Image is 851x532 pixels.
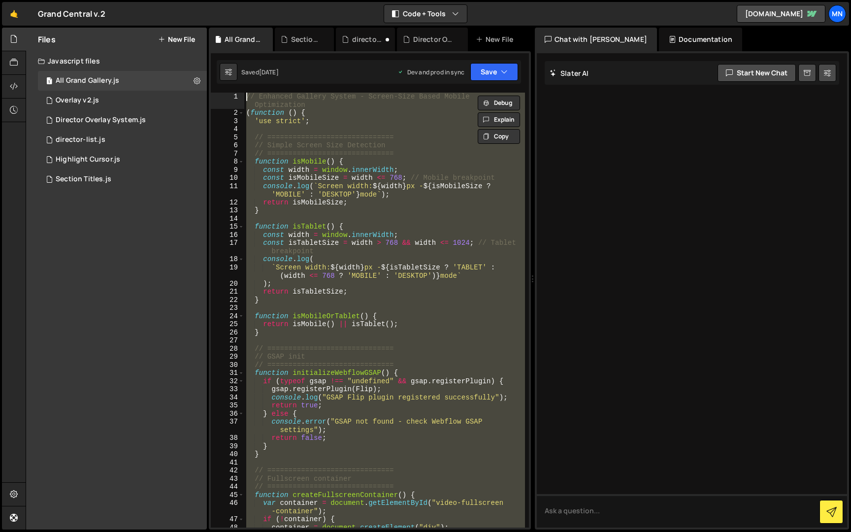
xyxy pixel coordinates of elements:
div: 41 [211,459,244,467]
div: 20 [211,280,244,288]
div: 5 [211,133,244,142]
a: [DOMAIN_NAME] [737,5,825,23]
div: 43 [211,475,244,483]
div: Documentation [659,28,742,51]
button: Debug [478,96,520,110]
div: 19 [211,264,244,280]
div: All Grand Gallery.js [225,34,261,44]
div: 48 [211,524,244,532]
div: 24 [211,312,244,321]
div: 2 [211,109,244,117]
div: Chat with [PERSON_NAME] [535,28,657,51]
h2: Slater AI [550,68,589,78]
div: 38 [211,434,244,442]
div: 31 [211,369,244,377]
h2: Files [38,34,56,45]
div: Section Titles.js [56,175,111,184]
div: 7 [211,150,244,158]
div: 25 [211,320,244,329]
div: 42 [211,466,244,475]
div: 30 [211,361,244,369]
div: Dev and prod in sync [397,68,464,76]
div: director-list.js [56,135,105,144]
div: 26 [211,329,244,337]
div: 4 [211,125,244,133]
div: 8 [211,158,244,166]
div: 39 [211,442,244,451]
div: Javascript files [26,51,207,71]
div: Grand Central v.2 [38,8,105,20]
div: 11 [211,182,244,199]
div: 34 [211,394,244,402]
div: 40 [211,450,244,459]
div: 21 [211,288,244,296]
div: All Grand Gallery.js [56,76,119,85]
div: Section Titles.js [291,34,323,44]
div: Director Overlay System.js [56,116,146,125]
div: Saved [241,68,279,76]
a: 🤙 [2,2,26,26]
div: 45 [211,491,244,499]
div: 44 [211,483,244,491]
div: 1 [211,93,244,109]
div: New File [476,34,517,44]
div: 32 [211,377,244,386]
button: Save [470,63,518,81]
div: 22 [211,296,244,304]
div: 6 [211,141,244,150]
div: 15298/42891.js [38,110,207,130]
div: 16 [211,231,244,239]
div: 9 [211,166,244,174]
button: Code + Tools [384,5,467,23]
div: 27 [211,336,244,345]
div: 15 [211,223,244,231]
div: 29 [211,353,244,361]
div: 13 [211,206,244,215]
div: 28 [211,345,244,353]
div: 33 [211,385,244,394]
div: 37 [211,418,244,434]
button: Copy [478,129,520,144]
div: 10 [211,174,244,182]
div: Highlight Cursor.js [56,155,120,164]
div: 15298/45944.js [38,91,207,110]
div: Director Overlay System.js [413,34,456,44]
div: 15298/40379.js [38,130,207,150]
div: 14 [211,215,244,223]
div: [DATE] [259,68,279,76]
span: 1 [46,78,52,86]
div: 46 [211,499,244,515]
div: 15298/43117.js [38,150,207,169]
button: Explain [478,112,520,127]
div: director-list.js [352,34,384,44]
div: 23 [211,304,244,312]
div: 47 [211,515,244,524]
div: 15298/40223.js [38,169,207,189]
button: New File [158,35,195,43]
div: 3 [211,117,244,126]
div: 36 [211,410,244,418]
div: 15298/43578.js [38,71,207,91]
div: 35 [211,401,244,410]
div: 18 [211,255,244,264]
div: 17 [211,239,244,255]
button: Start new chat [718,64,796,82]
a: MN [828,5,846,23]
div: 12 [211,199,244,207]
div: Overlay v2.js [56,96,99,105]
